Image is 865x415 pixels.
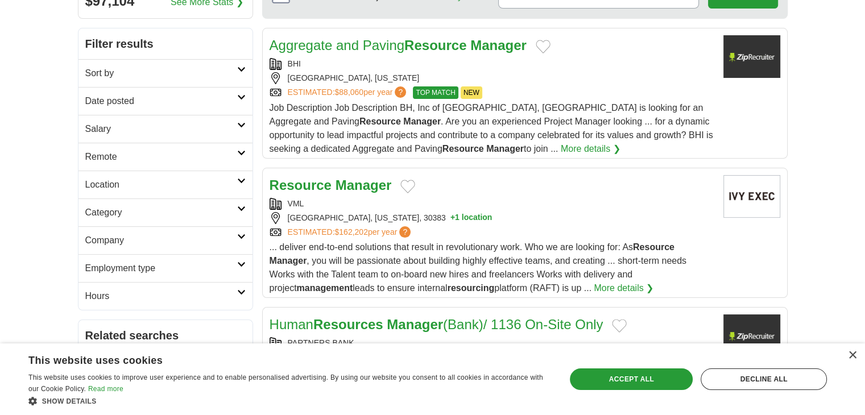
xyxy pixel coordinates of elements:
[612,319,627,333] button: Add to favorite jobs
[28,395,550,406] div: Show details
[270,317,603,332] a: HumanResources Manager(Bank)/ 1136 On-Site Only
[486,144,524,153] strong: Manager
[701,368,827,390] div: Decline all
[570,368,693,390] div: Accept all
[270,242,686,293] span: ... deliver end-to-end solutions that result in revolutionary work. Who we are looking for: As , ...
[78,226,253,254] a: Company
[78,28,253,59] h2: Filter results
[450,212,455,224] span: +
[336,177,392,193] strong: Manager
[85,262,237,275] h2: Employment type
[85,150,237,164] h2: Remote
[78,254,253,282] a: Employment type
[78,59,253,87] a: Sort by
[461,86,482,99] span: NEW
[78,198,253,226] a: Category
[313,317,383,332] strong: Resources
[270,212,714,224] div: [GEOGRAPHIC_DATA], [US_STATE], 30383
[442,144,484,153] strong: Resource
[78,87,253,115] a: Date posted
[594,281,653,295] a: More details ❯
[395,86,406,98] span: ?
[448,283,495,293] strong: resourcing
[85,234,237,247] h2: Company
[78,115,253,143] a: Salary
[723,175,780,218] img: Company logo
[633,242,674,252] strong: Resource
[270,337,714,349] div: PARTNERS BANK
[288,86,409,99] a: ESTIMATED:$88,060per year?
[85,206,237,219] h2: Category
[413,86,458,99] span: TOP MATCH
[404,38,466,53] strong: Resource
[288,226,413,238] a: ESTIMATED:$162,202per year?
[85,178,237,192] h2: Location
[400,180,415,193] button: Add to favorite jobs
[334,88,363,97] span: $88,060
[270,177,332,193] strong: Resource
[270,38,527,53] a: Aggregate and PavingResource Manager
[88,385,123,393] a: Read more, opens a new window
[723,314,780,357] img: Company logo
[78,171,253,198] a: Location
[270,58,714,70] div: BHI
[359,117,401,126] strong: Resource
[85,122,237,136] h2: Salary
[399,226,411,238] span: ?
[270,72,714,84] div: [GEOGRAPHIC_DATA], [US_STATE]
[85,289,237,303] h2: Hours
[270,177,392,193] a: Resource Manager
[270,103,713,153] span: Job Description Job Description BH, Inc of [GEOGRAPHIC_DATA], [GEOGRAPHIC_DATA] is looking for an...
[85,94,237,108] h2: Date posted
[403,117,441,126] strong: Manager
[297,283,353,293] strong: management
[78,282,253,310] a: Hours
[470,38,527,53] strong: Manager
[85,327,246,344] h2: Related searches
[28,374,543,393] span: This website uses cookies to improve user experience and to enable personalised advertising. By u...
[536,40,551,53] button: Add to favorite jobs
[723,35,780,78] img: Company logo
[334,227,367,236] span: $162,202
[85,67,237,80] h2: Sort by
[42,397,97,405] span: Show details
[270,198,714,210] div: VML
[270,256,307,265] strong: Manager
[387,317,443,332] strong: Manager
[848,351,856,360] div: Close
[28,350,522,367] div: This website uses cookies
[561,142,620,156] a: More details ❯
[450,212,492,224] button: +1 location
[78,143,253,171] a: Remote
